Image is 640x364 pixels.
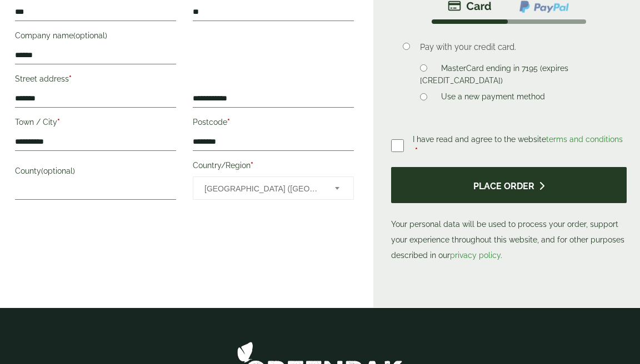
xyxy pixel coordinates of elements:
abbr: required [57,118,60,127]
abbr: required [415,146,418,155]
span: (optional) [73,31,107,40]
p: Your personal data will be used to process your order, support your experience throughout this we... [391,167,627,263]
label: County [15,163,176,182]
span: (optional) [41,166,75,175]
label: Street address [15,71,176,90]
abbr: required [251,161,253,170]
label: Company name [15,28,176,47]
label: Postcode [193,114,354,133]
button: Place order [391,167,627,203]
abbr: required [227,118,230,127]
label: Town / City [15,114,176,133]
a: privacy policy [450,251,501,260]
p: Pay with your credit card. [420,41,610,53]
span: I have read and agree to the website [413,135,623,144]
label: Use a new payment method [437,92,549,104]
abbr: required [69,74,72,83]
span: United Kingdom (UK) [204,177,320,200]
label: MasterCard ending in 7195 (expires [CREDIT_CARD_DATA]) [420,64,568,88]
span: Country/Region [193,176,354,200]
label: Country/Region [193,158,354,176]
a: terms and conditions [546,135,623,144]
